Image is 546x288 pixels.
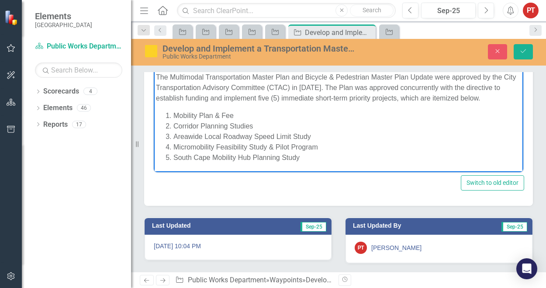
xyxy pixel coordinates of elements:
li: Corridor Planning Studies [20,101,367,112]
input: Search Below... [35,62,122,78]
img: In Progress or Needs Work [144,44,158,58]
span: Search [363,7,381,14]
div: Open Intercom Messenger [516,258,537,279]
a: Scorecards [43,87,79,97]
a: Elements [43,103,73,113]
div: PT [355,242,367,254]
button: PT [523,3,539,18]
li: Mobility Plan & Fee [20,91,367,101]
div: [DATE] 10:04 PM [145,235,332,260]
iframe: Rich Text Area [154,20,523,172]
div: 46 [77,104,91,112]
div: Develop and Implement a Transportation Master Plan [306,276,470,284]
small: [GEOGRAPHIC_DATA] [35,21,92,28]
div: [PERSON_NAME] [371,243,422,252]
a: Waypoints [270,276,302,284]
span: Sep-25 [501,222,527,232]
button: Switch to old editor [461,175,524,191]
a: Public Works Department [35,42,122,52]
span: Elements [35,11,92,21]
h3: Last Updated By [353,222,466,229]
img: ClearPoint Strategy [4,10,20,25]
span: Sep-25 [301,222,326,232]
li: Micromobility Feasibility Study & Pilot Program [20,122,367,133]
a: Reports [43,120,68,130]
div: 17 [72,121,86,128]
div: 4 [83,88,97,95]
div: Develop and Implement a Transportation Master Plan [305,27,373,38]
li: South Cape Mobility Hub Planning Study [20,133,367,143]
button: Search [350,4,394,17]
input: Search ClearPoint... [177,3,396,18]
li: Areawide Local Roadway Speed Limit Study [20,112,367,122]
h3: Last Updated [152,222,256,229]
button: Sep-25 [421,3,476,18]
div: » » [175,275,332,285]
div: Sep-25 [424,6,473,16]
div: Develop and Implement a Transportation Master Plan [162,44,356,53]
div: Public Works Department [162,53,356,60]
a: Public Works Department [188,276,266,284]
